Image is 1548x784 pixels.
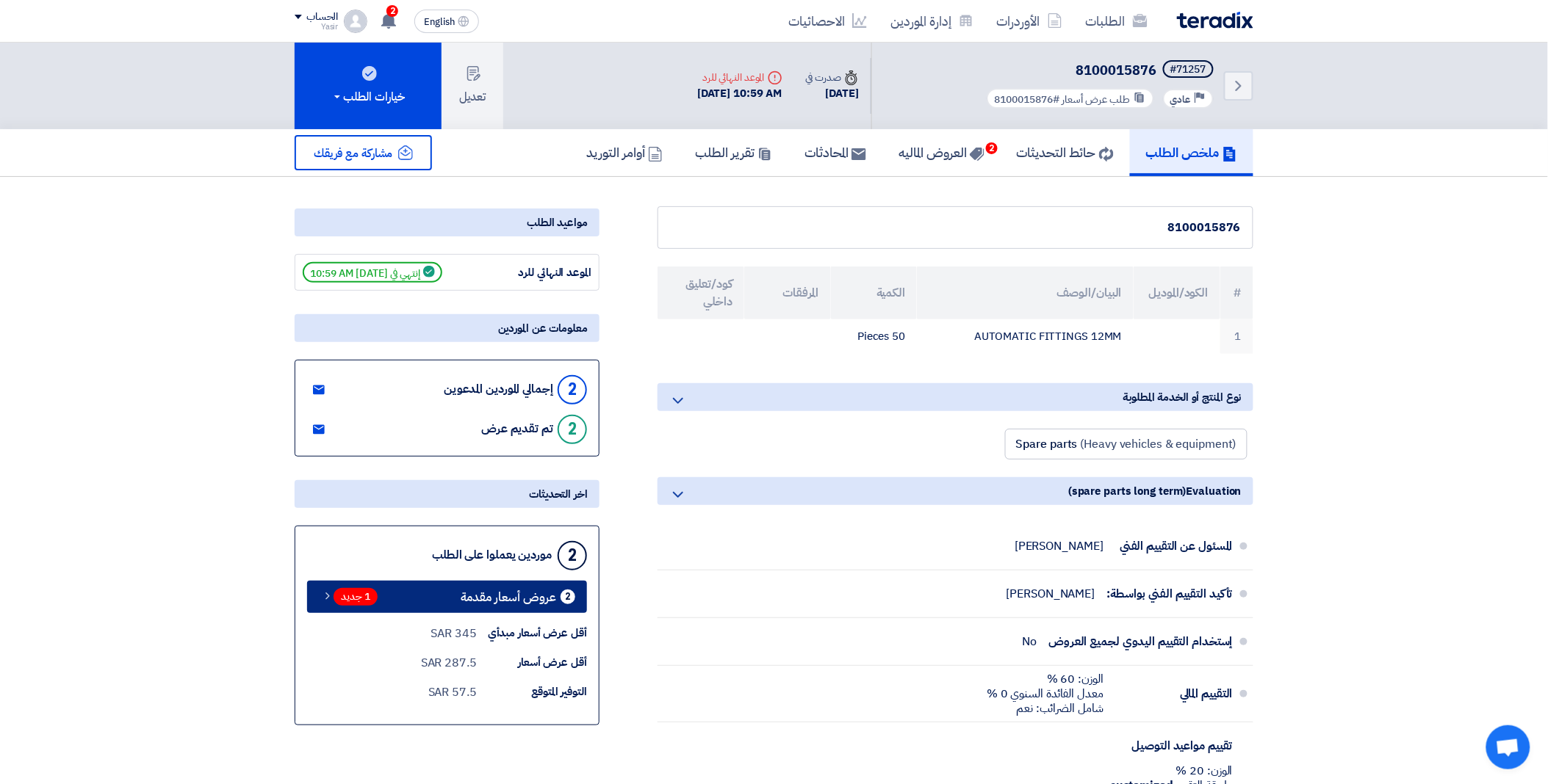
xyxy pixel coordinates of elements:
div: تم تقديم عرض [481,422,553,436]
a: الطلبات [1074,4,1159,38]
div: أقل عرض أسعار [477,654,587,671]
h5: أوامر التوريد [586,144,663,161]
div: [PERSON_NAME] [1015,539,1104,553]
td: AUTOMATIC FITTINGS 12MM [917,319,1133,354]
div: تقييم مواعيد التوصيل [1115,728,1233,763]
a: الأوردرات [985,4,1074,38]
div: التقييم المالي [1115,676,1233,711]
div: الموعد النهائي للرد [697,70,782,85]
span: English [424,17,455,27]
div: 2 [558,541,587,570]
h5: ملخص الطلب [1146,144,1237,161]
span: عروض أسعار مقدمة [461,592,556,603]
span: طلب عرض أسعار [1062,92,1130,107]
a: حائط التحديثات [1001,129,1130,176]
h5: حائط التحديثات [1017,144,1114,161]
div: صدرت في [806,70,859,85]
div: Yasir [295,23,338,31]
div: 2 [561,589,575,604]
span: 2 [386,5,398,17]
div: الوزن: 60 % [987,672,1104,686]
span: 8100015876 [1076,60,1157,80]
a: أوامر التوريد [570,129,679,176]
td: 50 Pieces [831,319,918,354]
span: 1 جديد [334,588,378,606]
span: Spare parts [1016,435,1078,453]
span: #8100015876 [994,92,1059,107]
img: profile_test.png [344,10,367,33]
a: إدارة الموردين [879,4,985,38]
div: 345 SAR [431,625,477,642]
span: (Heavy vehicles & equipment) [1081,435,1236,453]
a: العروض الماليه2 [882,129,1001,176]
div: المسئول عن التقييم الفني [1115,529,1233,564]
div: 2 [558,375,587,404]
th: الكود/الموديل [1134,266,1220,319]
img: Teradix logo [1177,12,1253,29]
th: المرفقات [744,266,831,319]
button: English [414,10,479,33]
div: #71257 [1170,65,1206,75]
button: تعديل [442,43,503,129]
span: 2 [986,142,998,154]
th: البيان/الوصف [917,266,1133,319]
span: عادي [1170,92,1191,106]
h5: العروض الماليه [899,144,984,161]
div: إستخدام التقييم اليدوي لجميع العروض [1048,624,1233,659]
div: أقل عرض أسعار مبدأي [477,625,587,642]
h5: تقرير الطلب [695,144,772,161]
td: 1 [1220,319,1253,354]
span: نوع المنتج أو الخدمة المطلوبة [1123,389,1242,405]
div: 57.5 SAR [428,683,477,701]
span: إنتهي في [DATE] 10:59 AM [303,262,442,283]
th: كود/تعليق داخلي [658,266,744,319]
div: الحساب [306,11,338,23]
div: [DATE] 10:59 AM [697,85,782,102]
div: 2 [558,415,587,444]
div: خيارات الطلب [331,88,405,106]
div: معلومات عن الموردين [295,314,600,342]
div: موردين يعملوا على الطلب [432,548,552,562]
button: خيارات الطلب [295,43,442,129]
div: التوفير المتوقع [477,683,587,700]
h5: 8100015876 [984,60,1217,81]
a: Open chat [1486,725,1530,769]
span: (spare parts long term) [1068,483,1187,499]
div: الوزن: 20 % [694,763,1233,778]
div: الموعد النهائي للرد [481,264,591,281]
a: 2 عروض أسعار مقدمة 1 جديد [307,581,587,613]
div: No [1023,634,1037,649]
div: [PERSON_NAME] [1007,587,1095,601]
div: اخر التحديثات [295,480,600,508]
th: الكمية [831,266,918,319]
span: مشاركة مع فريقك [314,145,393,162]
h5: المحادثات [804,144,866,161]
a: المحادثات [788,129,882,176]
span: Evaluation [1187,483,1242,499]
div: [DATE] [806,85,859,102]
a: الاحصائيات [777,4,879,38]
div: تأكيد التقييم الفني بواسطة: [1107,576,1233,611]
div: إجمالي الموردين المدعوين [444,382,553,396]
a: ملخص الطلب [1130,129,1253,176]
div: 8100015876 [670,219,1241,236]
div: مواعيد الطلب [295,208,600,236]
th: # [1220,266,1253,319]
a: تقرير الطلب [679,129,788,176]
div: 287.5 SAR [421,654,477,672]
div: شامل الضرائب: نعم [987,701,1104,716]
div: معدل الفائدة السنوي 0 % [987,686,1104,701]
